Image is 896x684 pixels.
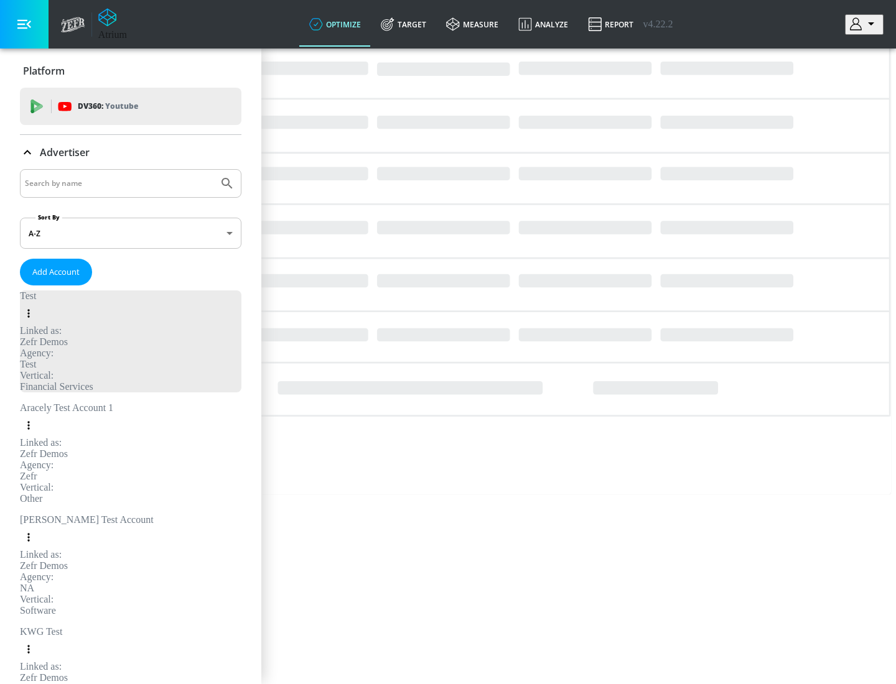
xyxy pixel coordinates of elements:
span: v 4.22.2 [643,19,673,30]
div: Test [20,359,93,370]
a: Atrium [98,8,127,40]
label: Sort By [35,213,62,221]
div: Zefr Demos [20,672,159,683]
div: Platform [20,53,241,88]
div: [PERSON_NAME] Test AccountLinked as:Zefr DemosAgency:NAVertical:Software [20,514,154,616]
div: A-Z [20,218,241,249]
a: Target [371,2,436,47]
div: Linked as: [20,661,159,672]
div: Aracely Test Account 1 [20,402,113,414]
div: Other [20,493,113,504]
div: Vertical: [20,594,154,605]
div: Aracely Test Account 1Linked as:Zefr DemosAgency:ZefrVertical:Other [20,402,113,504]
div: Advertiser [20,135,241,170]
div: [PERSON_NAME] Test Account [20,514,154,525]
div: Agency: [20,460,113,471]
div: Agency: [20,348,93,359]
p: Platform [23,64,65,78]
div: Atrium [98,29,127,40]
a: measure [436,2,508,47]
p: Advertiser [40,146,90,159]
div: Linked as: [20,549,154,560]
div: Aracely Test Account 1Linked as:Zefr DemosAgency:ZefrVertical:Other [20,402,241,504]
p: DV360: [78,99,138,113]
div: TestLinked as:Zefr DemosAgency:TestVertical:Financial Services [20,290,93,392]
div: Zefr Demos [20,336,93,348]
div: TestLinked as:Zefr DemosAgency:TestVertical:Financial Services [20,290,241,392]
span: Add Account [32,265,80,279]
a: Analyze [508,2,578,47]
div: Financial Services [20,381,93,392]
div: Zefr Demos [20,560,154,571]
div: Vertical: [20,370,93,381]
input: Search by name [25,175,213,192]
div: Vertical: [20,482,113,493]
button: Add Account [20,259,92,285]
div: NA [20,583,154,594]
a: Report [578,2,643,47]
a: optimize [299,2,371,47]
div: Agency: [20,571,154,583]
div: Software [20,605,154,616]
div: Linked as: [20,325,93,336]
div: Zefr Demos [20,448,113,460]
div: Linked as: [20,437,113,448]
div: DV360: Youtube [20,88,241,125]
div: Test [20,290,93,302]
div: [PERSON_NAME] Test AccountLinked as:Zefr DemosAgency:NAVertical:Software [20,514,241,616]
div: KWG Test [20,626,159,637]
div: Zefr [20,471,113,482]
p: Youtube [105,99,138,113]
